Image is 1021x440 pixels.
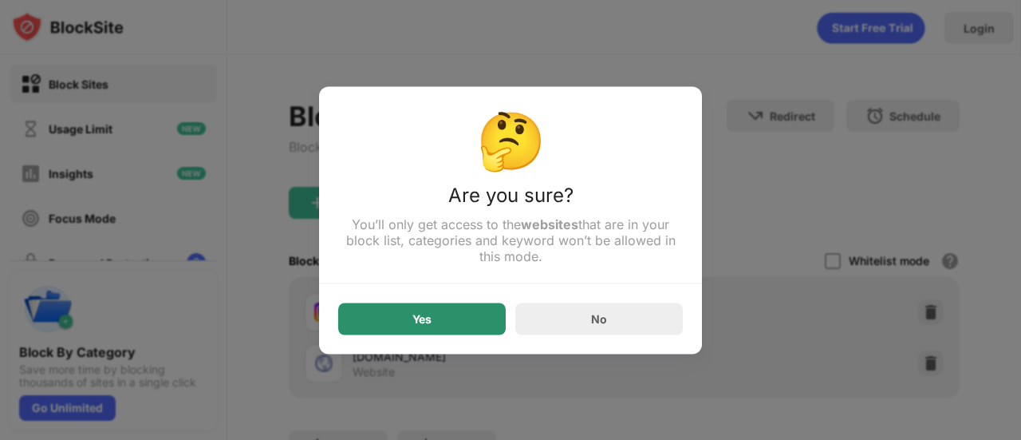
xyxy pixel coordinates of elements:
[338,216,683,264] div: You’ll only get access to the that are in your block list, categories and keyword won’t be allowe...
[338,183,683,216] div: Are you sure?
[412,312,432,325] div: Yes
[338,105,683,173] div: 🤔
[521,216,578,232] strong: websites
[591,312,607,326] div: No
